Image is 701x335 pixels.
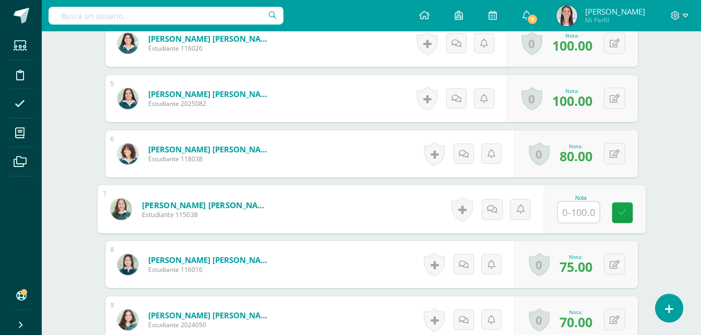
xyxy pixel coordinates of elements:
[141,210,270,220] span: Estudiante 115038
[148,320,274,329] span: Estudiante 2024050
[110,198,132,220] img: c7aac483bd6b0fc993d6778ff279d44a.png
[560,313,592,331] span: 70.00
[552,32,592,39] div: Nota:
[148,154,274,163] span: Estudiante 118038
[148,44,274,53] span: Estudiante 116026
[117,254,138,275] img: 71f34da9d4fe31284609dbb70c313f4a.png
[529,253,550,277] a: 0
[560,147,592,165] span: 80.00
[529,142,550,166] a: 0
[585,6,645,17] span: [PERSON_NAME]
[552,87,592,94] div: Nota:
[556,5,577,26] img: 7104dee1966dece4cb994d866b427164.png
[552,37,592,54] span: 100.00
[141,199,270,210] a: [PERSON_NAME] [PERSON_NAME]
[560,253,592,260] div: Nota:
[148,144,274,154] a: [PERSON_NAME] [PERSON_NAME]
[148,99,274,108] span: Estudiante 2025082
[148,265,274,274] span: Estudiante 116016
[521,31,542,55] a: 0
[521,87,542,111] a: 0
[148,33,274,44] a: [PERSON_NAME] [PERSON_NAME]
[117,88,138,109] img: 6a7ccea9b68b4cca1e8e7f9f516ffc0c.png
[148,89,274,99] a: [PERSON_NAME] [PERSON_NAME]
[552,92,592,110] span: 100.00
[560,308,592,316] div: Nota:
[557,195,604,201] div: Nota
[117,33,138,54] img: 8180ac361388312b343788a0119ba5c5.png
[560,142,592,150] div: Nota:
[529,308,550,332] a: 0
[49,7,283,25] input: Busca un usuario...
[117,309,138,330] img: f12332eff71e9faa078aeb8aeac38fa0.png
[585,16,645,25] span: Mi Perfil
[557,202,599,223] input: 0-100.0
[117,143,138,164] img: 80f585964728c635ab9a4e77be45b835.png
[527,14,538,25] span: 7
[148,255,274,265] a: [PERSON_NAME] [PERSON_NAME]
[148,310,274,320] a: [PERSON_NAME] [PERSON_NAME]
[560,258,592,276] span: 75.00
